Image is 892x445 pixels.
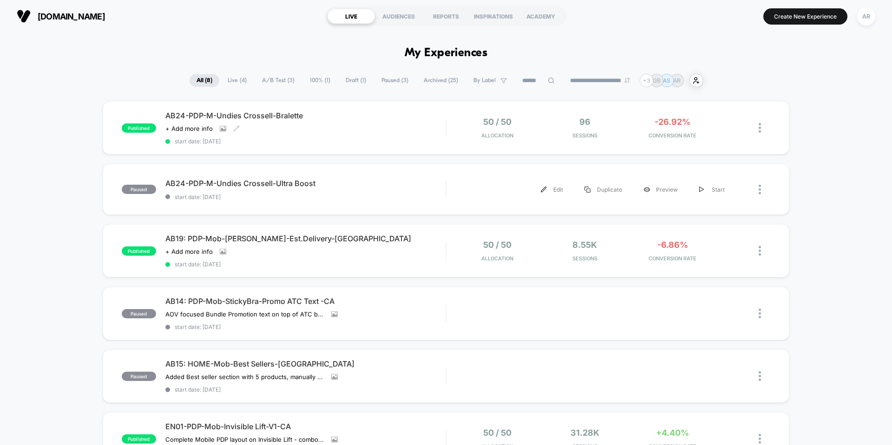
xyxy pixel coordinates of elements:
button: Create New Experience [763,8,847,25]
div: + 3 [640,74,653,87]
span: Live ( 4 ) [221,74,254,87]
span: paused [122,185,156,194]
span: [DOMAIN_NAME] [38,12,105,21]
p: AS [663,77,670,84]
span: Sessions [544,255,627,262]
img: close [759,123,761,133]
span: -26.92% [655,117,690,127]
img: menu [584,187,590,193]
span: Paused ( 3 ) [374,74,415,87]
div: INSPIRATIONS [470,9,517,24]
span: paused [122,372,156,381]
div: AR [857,7,875,26]
p: GB [653,77,661,84]
span: published [122,123,156,133]
div: REPORTS [422,9,470,24]
button: AR [854,7,878,26]
span: AB24-PDP-M-Undies Crossell-Bralette [165,111,446,120]
span: + Add more info [165,248,213,255]
img: end [624,77,630,83]
div: ACADEMY [517,9,564,24]
span: start date: [DATE] [165,193,446,200]
span: published [122,434,156,444]
div: LIVE [328,9,375,24]
span: Allocation [481,132,513,139]
span: All ( 8 ) [190,74,219,87]
span: 96 [579,117,590,127]
img: close [759,246,761,256]
span: A/B Test ( 3 ) [255,74,302,87]
div: AUDIENCES [375,9,422,24]
p: AR [673,77,681,84]
span: start date: [DATE] [165,138,446,145]
img: menu [541,187,547,193]
span: 100% ( 1 ) [303,74,337,87]
div: Preview [633,179,689,200]
span: +4.40% [656,428,689,438]
button: [DOMAIN_NAME] [14,9,108,24]
img: close [759,371,761,381]
span: AB19: PDP-Mob-[PERSON_NAME]-Est.Delivery-[GEOGRAPHIC_DATA] [165,234,446,243]
span: Archived ( 25 ) [417,74,465,87]
div: Edit [530,179,574,200]
span: start date: [DATE] [165,261,446,268]
span: AOV focused Bundle Promotion text on top of ATC button that links to the Sticky Bra BundleAdded t... [165,310,324,318]
span: CONVERSION RATE [631,132,714,139]
span: CONVERSION RATE [631,255,714,262]
span: AB15: HOME-Mob-Best Sellers-[GEOGRAPHIC_DATA] [165,359,446,368]
span: + Add more info [165,125,213,132]
div: Duplicate [574,179,633,200]
span: Added Best seller section with 5 products, manually selected, right after the banner. [165,373,324,381]
span: paused [122,309,156,318]
img: Visually logo [17,9,31,23]
span: Complete Mobile PDP layout on Invisible Lift - combo Bleame and new layout sections. [165,436,324,443]
span: start date: [DATE] [165,323,446,330]
img: close [759,185,761,194]
span: start date: [DATE] [165,386,446,393]
span: EN01-PDP-Mob-Invisible Lift-V1-CA [165,422,446,431]
h1: My Experiences [405,46,488,60]
img: menu [699,187,704,193]
span: Allocation [481,255,513,262]
span: -6.86% [657,240,688,250]
span: 50 / 50 [483,117,512,127]
span: 8.55k [572,240,597,250]
span: 50 / 50 [483,240,512,250]
span: 50 / 50 [483,428,512,438]
div: Start [689,179,735,200]
img: close [759,309,761,318]
span: By Label [473,77,496,84]
span: AB14: PDP-Mob-StickyBra-Promo ATC Text -CA [165,297,446,306]
span: published [122,246,156,256]
span: AB24-PDP-M-Undies Crossell-Ultra Boost [165,179,446,188]
span: Draft ( 1 ) [339,74,373,87]
span: 31.28k [571,428,599,438]
img: close [759,434,761,444]
span: Sessions [544,132,627,139]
